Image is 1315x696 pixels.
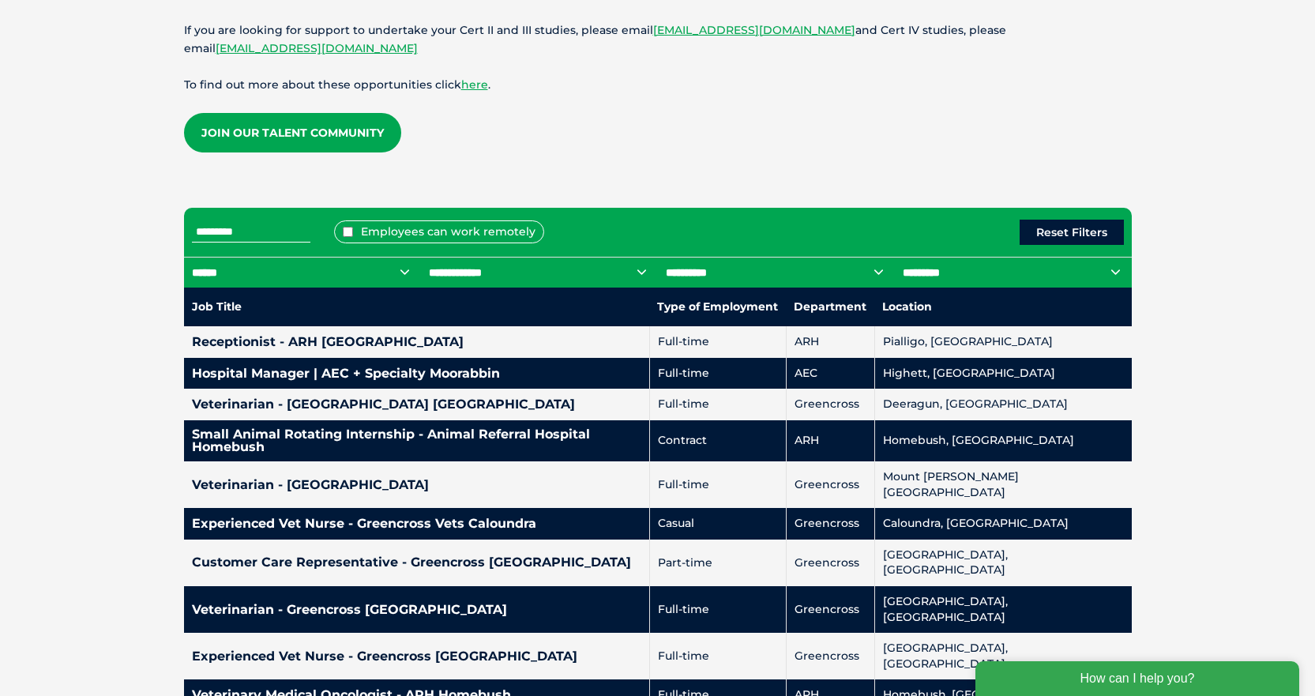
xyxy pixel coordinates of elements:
[794,299,866,314] nobr: Department
[9,9,333,44] div: How can I help you?
[786,389,874,420] td: Greencross
[786,586,874,633] td: Greencross
[882,299,932,314] nobr: Location
[874,389,1132,420] td: Deeragun, [GEOGRAPHIC_DATA]
[786,358,874,389] td: AEC
[786,633,874,679] td: Greencross
[657,299,778,314] nobr: Type of Employment
[786,540,874,586] td: Greencross
[461,77,488,92] a: here
[786,508,874,540] td: Greencross
[216,41,418,55] a: [EMAIL_ADDRESS][DOMAIN_NAME]
[649,326,786,358] td: Full-time
[653,23,855,37] a: [EMAIL_ADDRESS][DOMAIN_NAME]
[192,650,641,663] h4: Experienced Vet Nurse - Greencross [GEOGRAPHIC_DATA]
[192,517,641,530] h4: Experienced Vet Nurse - Greencross Vets Caloundra
[874,633,1132,679] td: [GEOGRAPHIC_DATA], [GEOGRAPHIC_DATA]
[192,428,641,453] h4: Small Animal Rotating Internship - Animal Referral Hospital Homebush
[192,336,641,348] h4: Receptionist - ARH [GEOGRAPHIC_DATA]
[192,299,242,314] nobr: Job Title
[874,326,1132,358] td: Pialligo, [GEOGRAPHIC_DATA]
[786,326,874,358] td: ARH
[1020,220,1124,245] button: Reset Filters
[649,586,786,633] td: Full-time
[184,76,1132,94] p: To find out more about these opportunities click .
[649,389,786,420] td: Full-time
[874,461,1132,508] td: Mount [PERSON_NAME][GEOGRAPHIC_DATA]
[192,556,641,569] h4: Customer Care Representative - Greencross [GEOGRAPHIC_DATA]
[874,358,1132,389] td: Highett, [GEOGRAPHIC_DATA]
[874,586,1132,633] td: [GEOGRAPHIC_DATA], [GEOGRAPHIC_DATA]
[874,420,1132,461] td: Homebush, [GEOGRAPHIC_DATA]
[786,461,874,508] td: Greencross
[874,508,1132,540] td: Caloundra, [GEOGRAPHIC_DATA]
[649,633,786,679] td: Full-time
[343,227,353,237] input: Employees can work remotely
[1284,72,1300,88] button: Search
[649,461,786,508] td: Full-time
[192,479,641,491] h4: Veterinarian - [GEOGRAPHIC_DATA]
[184,21,1132,58] p: If you are looking for support to undertake your Cert II and III studies, please email and Cert I...
[192,398,641,411] h4: Veterinarian - [GEOGRAPHIC_DATA] [GEOGRAPHIC_DATA]
[874,540,1132,586] td: [GEOGRAPHIC_DATA], [GEOGRAPHIC_DATA]
[192,367,641,380] h4: Hospital Manager | AEC + Specialty Moorabbin
[649,358,786,389] td: Full-time
[649,540,786,586] td: Part-time
[786,420,874,461] td: ARH
[184,113,401,152] a: Join our Talent Community
[192,604,641,616] h4: Veterinarian - Greencross [GEOGRAPHIC_DATA]
[649,420,786,461] td: Contract
[649,508,786,540] td: Casual
[334,220,544,243] label: Employees can work remotely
